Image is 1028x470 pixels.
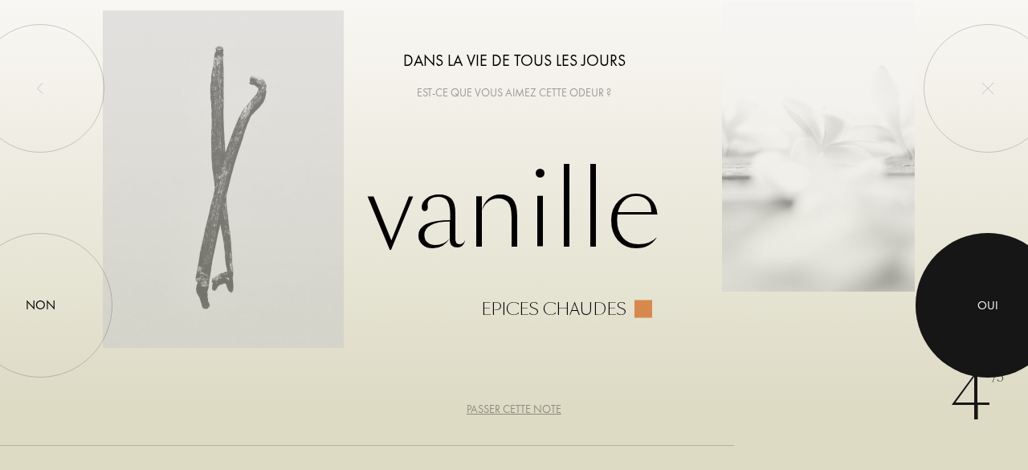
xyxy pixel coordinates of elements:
div: Epices chaudes [481,300,626,317]
span: /5 [992,369,1004,387]
div: Vanille [103,153,925,317]
img: quit_onboard.svg [981,82,994,95]
div: Passer cette note [467,401,561,418]
div: Oui [977,296,998,315]
div: Non [26,296,55,315]
img: left_onboard.svg [34,82,47,95]
div: 4 [950,349,1004,446]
